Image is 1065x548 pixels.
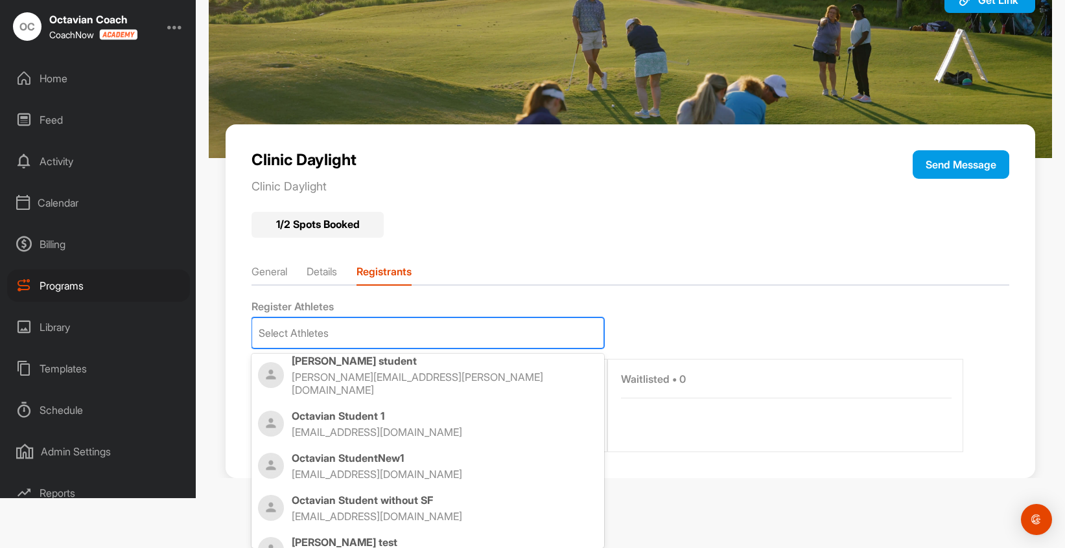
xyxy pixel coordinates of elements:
div: CoachNow [49,29,137,40]
span: Register Athletes [252,300,334,314]
div: Templates [7,352,190,385]
p: [EMAIL_ADDRESS][DOMAIN_NAME] [292,468,572,481]
div: Octavian Coach [49,14,137,25]
li: Registrants [357,264,412,284]
p: [PERSON_NAME][EMAIL_ADDRESS][PERSON_NAME][DOMAIN_NAME] [292,371,572,396]
li: Details [307,264,337,284]
div: OC [13,12,41,41]
div: 1 / 2 Spots Booked [252,212,384,238]
p: [PERSON_NAME] student [292,354,598,367]
p: Clinic Daylight [252,150,858,169]
div: Reports [7,477,190,509]
p: Octavian Student without SF [292,494,598,507]
div: Admin Settings [7,435,190,468]
div: Feed [7,104,190,136]
div: Home [7,62,190,95]
p: [EMAIL_ADDRESS][DOMAIN_NAME] [292,510,572,523]
div: Open Intercom Messenger [1021,504,1052,535]
p: Clinic Daylight [252,179,858,194]
button: Send Message [913,150,1009,179]
img: CoachNow acadmey [99,29,137,40]
p: [EMAIL_ADDRESS][DOMAIN_NAME] [292,426,572,439]
p: Octavian StudentNew1 [292,451,598,464]
div: Schedule [7,394,190,426]
img: Profile picture [258,495,284,521]
p: Octavian Student 1 [292,409,598,422]
div: Activity [7,145,190,177]
div: Programs [7,269,190,302]
span: Waitlisted • 0 [621,372,686,386]
div: Library [7,311,190,343]
li: General [252,264,287,284]
img: Profile picture [258,362,284,388]
img: Profile picture [258,411,284,437]
div: Select Athletes [259,325,329,341]
img: Profile picture [258,453,284,479]
div: Billing [7,228,190,260]
div: Calendar [7,187,190,219]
